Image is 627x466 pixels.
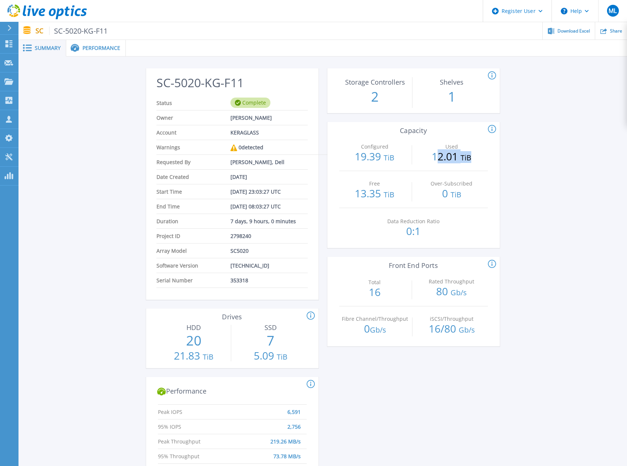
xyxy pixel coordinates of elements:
div: Complete [230,98,270,108]
span: TiB [384,153,394,163]
p: iSCSI/Throughput [418,316,486,322]
span: 95% IOPS [158,419,233,426]
p: 19.39 [339,151,411,163]
span: Gb/s [451,288,467,297]
span: [TECHNICAL_ID] [230,258,269,273]
p: Used [418,144,485,149]
span: TiB [384,190,394,200]
span: SC5020 [230,244,249,258]
div: 0 detected [230,140,263,155]
span: Gb/s [370,325,386,335]
span: 6,591 [287,405,301,412]
span: [DATE] 23:03:27 UTC [230,184,281,199]
span: 2,756 [287,419,301,426]
h3: SSD [235,324,306,331]
span: Performance [82,45,120,51]
span: Peak Throughput [158,434,233,441]
span: Peak IOPS [158,405,233,412]
p: Rated Throughput [418,279,485,284]
p: Over-Subscribed [418,181,485,186]
span: KERAGLASS [230,125,259,140]
h2: SC-5020-KG-F11 [156,76,307,90]
span: Duration [156,214,230,228]
span: TiB [461,153,471,163]
p: SC [36,27,108,35]
span: 219.26 MB/s [270,434,301,441]
span: 95% Throughput [158,449,233,456]
span: TiB [277,352,287,362]
p: Fibre Channel/Throughput [341,316,409,322]
p: 5.09 [235,350,306,362]
span: ML [609,8,617,14]
span: 7 days, 9 hours, 0 minutes [230,214,296,228]
span: End Time [156,199,230,214]
p: 0 [416,188,487,200]
span: [PERSON_NAME], Dell [230,155,284,169]
span: [DATE] [230,170,247,184]
span: Software Version [156,258,230,273]
span: Date Created [156,170,230,184]
span: [DATE] 08:03:27 UTC [230,199,281,214]
p: Total [341,280,408,285]
p: Configured [341,144,408,149]
span: Array Model [156,244,230,258]
span: Project ID [156,229,230,243]
p: 16 / 80 [416,323,488,335]
span: Account [156,125,230,140]
span: Owner [156,110,230,125]
span: Gb/s [459,325,475,335]
h3: HDD [158,324,229,331]
span: Warnings [156,140,230,154]
p: 21.83 [158,350,229,362]
p: 0:1 [378,226,449,236]
span: TiB [451,190,461,200]
span: SC-5020-KG-F11 [49,27,108,35]
span: 73.78 MB/s [273,449,301,456]
h2: Performance [157,387,307,396]
p: Storage Controllers [341,79,409,85]
p: 12.01 [416,151,487,163]
p: 20 [158,331,229,350]
p: 7 [235,331,306,350]
span: Start Time [156,184,230,199]
p: 1 [416,87,488,106]
p: 0 [339,323,411,335]
span: 2798240 [230,229,251,243]
p: Free [341,181,408,186]
span: 353318 [230,273,248,288]
p: Shelves [418,79,486,85]
span: Share [610,29,622,33]
p: 2 [339,87,411,106]
span: Status [156,96,230,110]
span: Summary [35,45,61,51]
span: Requested By [156,155,230,169]
span: Download Excel [557,29,590,33]
p: 80 [416,286,487,298]
p: 16 [339,287,411,297]
span: [PERSON_NAME] [230,110,272,125]
span: TiB [203,352,213,362]
p: Data Reduction Ratio [380,219,447,224]
p: 13.35 [339,188,411,200]
span: Serial Number [156,273,230,288]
